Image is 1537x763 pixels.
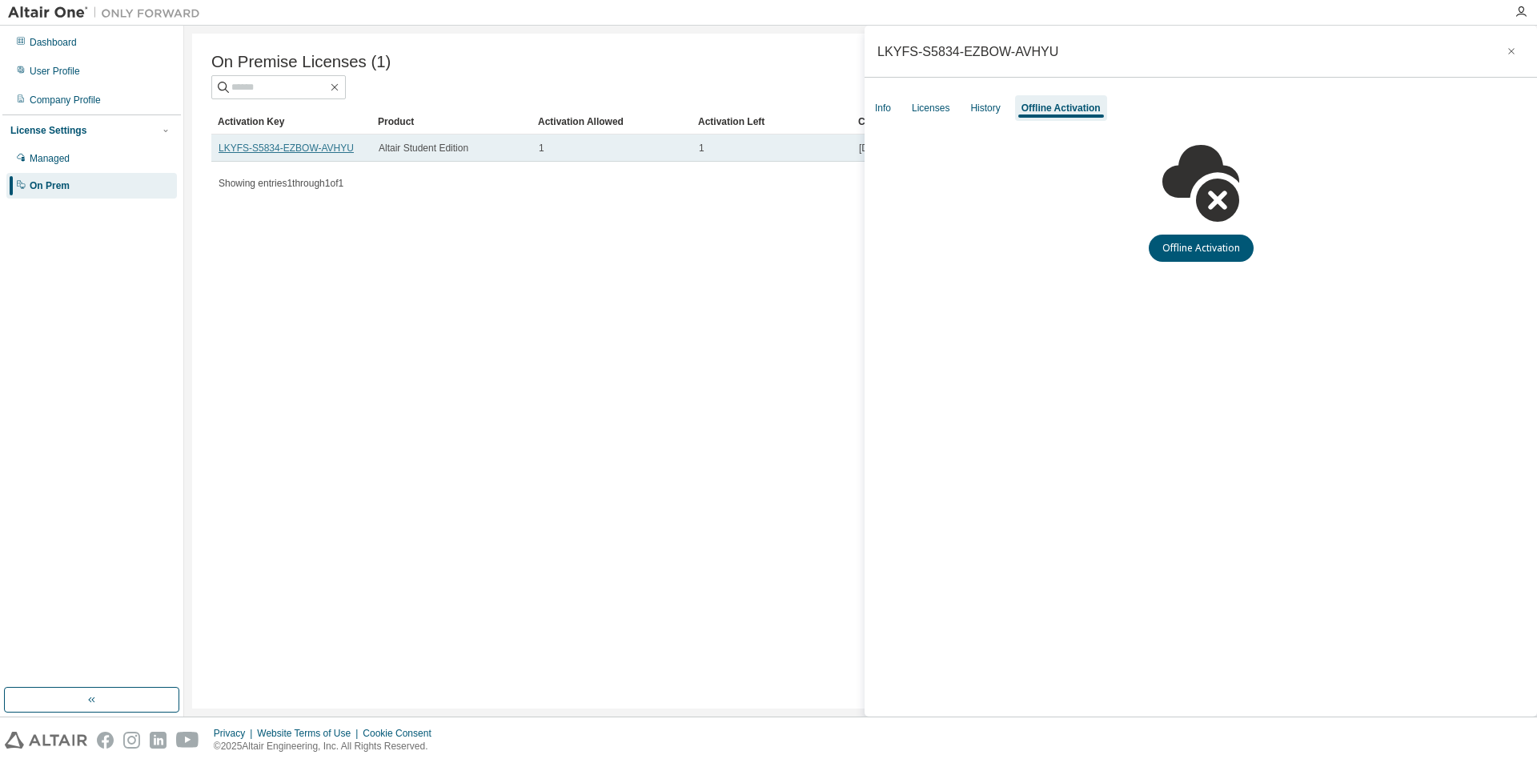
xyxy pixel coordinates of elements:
div: Info [875,102,891,114]
span: [DATE] 21:04:02 [859,142,929,155]
button: Offline Activation [1149,235,1254,262]
div: Website Terms of Use [257,727,363,740]
div: Privacy [214,727,257,740]
img: Altair One [8,5,208,21]
div: Dashboard [30,36,77,49]
div: Offline Activation [1021,102,1101,114]
span: Showing entries 1 through 1 of 1 [219,178,343,189]
div: Creation Date [858,109,1439,135]
img: altair_logo.svg [5,732,87,749]
div: Activation Allowed [538,109,685,135]
p: © 2025 Altair Engineering, Inc. All Rights Reserved. [214,740,441,753]
div: On Prem [30,179,70,192]
div: LKYFS-S5834-EZBOW-AVHYU [877,45,1058,58]
span: On Premise Licenses (1) [211,53,391,71]
img: facebook.svg [97,732,114,749]
span: 1 [539,142,544,155]
div: Company Profile [30,94,101,106]
div: Activation Left [698,109,845,135]
span: 1 [699,142,704,155]
img: linkedin.svg [150,732,167,749]
img: instagram.svg [123,732,140,749]
div: Licenses [912,102,949,114]
div: History [970,102,1000,114]
img: youtube.svg [176,732,199,749]
div: User Profile [30,65,80,78]
span: Altair Student Edition [379,142,468,155]
div: Activation Key [218,109,365,135]
div: License Settings [10,124,86,137]
div: Product [378,109,525,135]
div: Cookie Consent [363,727,440,740]
a: LKYFS-S5834-EZBOW-AVHYU [219,143,354,154]
div: Managed [30,152,70,165]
